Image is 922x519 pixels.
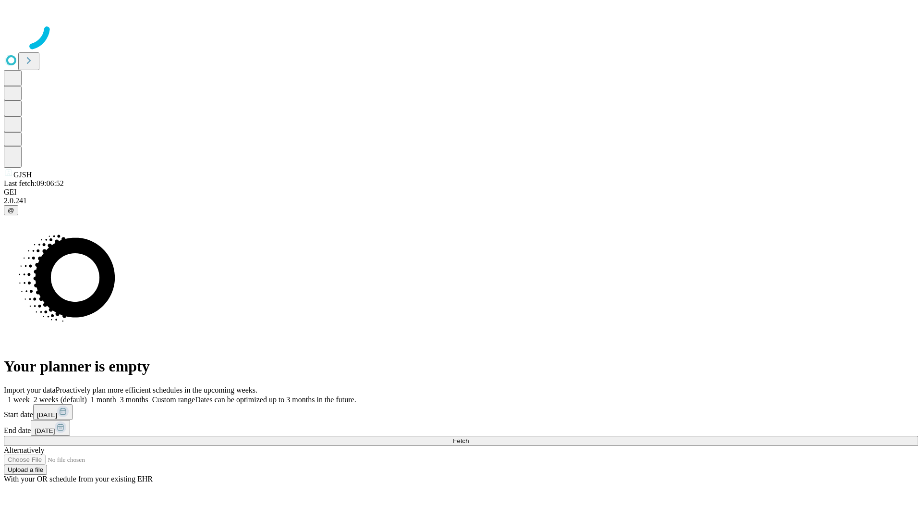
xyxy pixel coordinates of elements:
[4,475,153,483] span: With your OR schedule from your existing EHR
[453,437,469,445] span: Fetch
[8,207,14,214] span: @
[4,188,918,197] div: GEI
[195,395,356,404] span: Dates can be optimized up to 3 months in the future.
[4,420,918,436] div: End date
[91,395,116,404] span: 1 month
[56,386,257,394] span: Proactively plan more efficient schedules in the upcoming weeks.
[4,197,918,205] div: 2.0.241
[4,358,918,375] h1: Your planner is empty
[33,404,73,420] button: [DATE]
[4,205,18,215] button: @
[31,420,70,436] button: [DATE]
[13,171,32,179] span: GJSH
[4,386,56,394] span: Import your data
[120,395,148,404] span: 3 months
[4,446,44,454] span: Alternatively
[4,179,64,187] span: Last fetch: 09:06:52
[35,427,55,434] span: [DATE]
[4,404,918,420] div: Start date
[8,395,30,404] span: 1 week
[152,395,195,404] span: Custom range
[37,411,57,419] span: [DATE]
[34,395,87,404] span: 2 weeks (default)
[4,436,918,446] button: Fetch
[4,465,47,475] button: Upload a file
